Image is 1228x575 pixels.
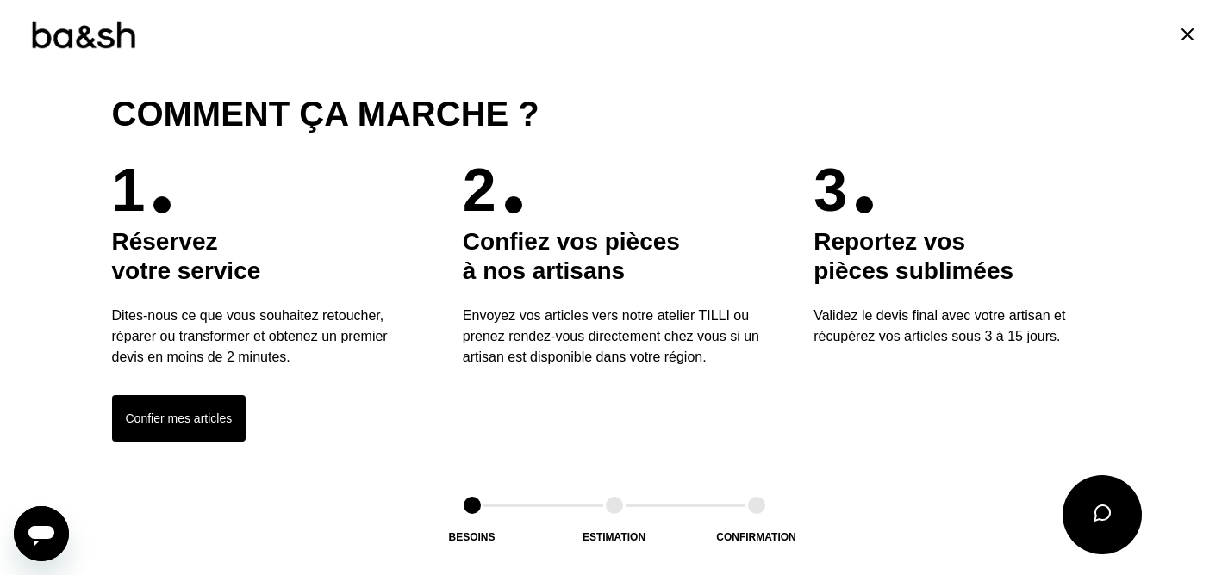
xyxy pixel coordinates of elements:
span: pièces sublimées [813,257,1013,284]
h2: Comment ça marche ? [112,95,1117,133]
span: Réservez [112,228,218,255]
div: Confirmation [670,531,843,543]
iframe: Bouton de lancement de la fenêtre de messagerie [14,506,69,561]
div: Besoins [386,531,558,543]
p: 3 [813,160,847,220]
span: à nos artisans [463,257,625,284]
button: Confier mes articles [112,395,246,442]
p: 2 [463,160,496,220]
span: votre service [112,257,261,284]
span: Reportez vos [813,228,965,255]
p: 1 [112,160,146,220]
span: Confiez vos pièces [463,228,680,255]
p: Envoyez vos articles vers notre atelier TILLI ou prenez rendez-vous directement chez vous si un a... [463,306,765,368]
p: Dites-nous ce que vous souhaitez retoucher, réparer ou transformer et obtenez un premier devis en... [112,306,415,368]
img: Logo ba&sh by Tilli [30,19,136,51]
p: Validez le devis final avec votre artisan et récupérez vos articles sous 3 à 15 jours. [813,306,1116,347]
div: Estimation [528,531,701,543]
